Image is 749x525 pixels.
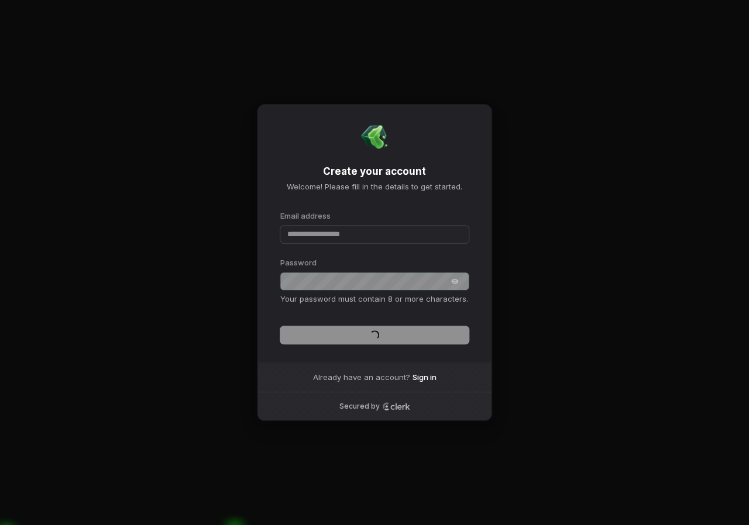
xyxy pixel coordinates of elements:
a: Sign in [413,372,437,382]
span: Already have an account? [313,372,410,382]
p: Your password must contain 8 or more characters. [280,293,468,304]
img: Jello SEO [360,123,389,151]
button: Show password [443,274,466,288]
h1: Create your account [280,165,469,179]
p: Welcome! Please fill in the details to get started. [280,181,469,192]
p: Secured by [339,402,380,411]
a: Clerk logo [382,402,410,410]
